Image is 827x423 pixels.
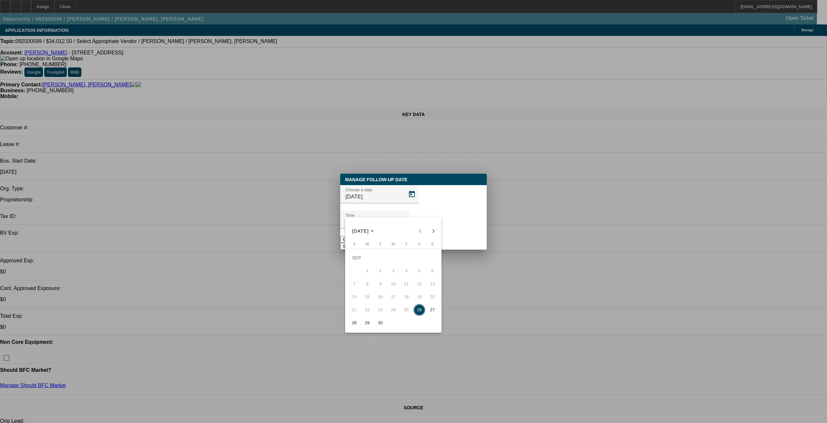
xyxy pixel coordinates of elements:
span: 22 [361,304,373,316]
button: September 1, 2025 [361,264,374,277]
span: 1 [361,265,373,277]
span: 4 [400,265,412,277]
span: 14 [348,291,360,303]
button: September 8, 2025 [361,277,374,290]
span: 5 [413,265,425,277]
span: 16 [374,291,386,303]
button: September 14, 2025 [348,290,361,303]
span: 26 [413,304,425,316]
span: 27 [427,304,438,316]
span: T [379,242,382,246]
span: 6 [427,265,438,277]
span: 18 [400,291,412,303]
span: 30 [374,317,386,329]
span: 19 [413,291,425,303]
button: September 12, 2025 [413,277,426,290]
button: September 4, 2025 [400,264,413,277]
span: 15 [361,291,373,303]
span: 28 [348,317,360,329]
button: September 18, 2025 [400,290,413,303]
span: 12 [413,278,425,290]
button: September 21, 2025 [348,303,361,316]
button: September 22, 2025 [361,303,374,316]
button: September 24, 2025 [387,303,400,316]
span: 11 [400,278,412,290]
button: September 28, 2025 [348,316,361,329]
button: Next month [427,225,440,238]
button: September 25, 2025 [400,303,413,316]
span: W [392,242,395,246]
button: September 29, 2025 [361,316,374,329]
span: F [418,242,421,246]
span: 21 [348,304,360,316]
td: SEP [348,251,439,264]
button: September 26, 2025 [413,303,426,316]
button: September 23, 2025 [374,303,387,316]
span: 17 [387,291,399,303]
button: September 17, 2025 [387,290,400,303]
span: 9 [374,278,386,290]
span: 29 [361,317,373,329]
span: S [353,242,355,246]
span: 25 [400,304,412,316]
button: September 10, 2025 [387,277,400,290]
span: 20 [427,291,438,303]
span: 2 [374,265,386,277]
span: 8 [361,278,373,290]
span: 7 [348,278,360,290]
button: September 9, 2025 [374,277,387,290]
span: 24 [387,304,399,316]
button: September 20, 2025 [426,290,439,303]
span: 3 [387,265,399,277]
button: September 2, 2025 [374,264,387,277]
span: 13 [427,278,438,290]
span: 10 [387,278,399,290]
button: September 5, 2025 [413,264,426,277]
button: September 11, 2025 [400,277,413,290]
button: September 6, 2025 [426,264,439,277]
span: 23 [374,304,386,316]
button: September 3, 2025 [387,264,400,277]
span: T [405,242,408,246]
button: September 15, 2025 [361,290,374,303]
button: September 13, 2025 [426,277,439,290]
span: M [366,242,369,246]
button: September 30, 2025 [374,316,387,329]
button: Choose month and year [349,225,376,237]
span: S [431,242,433,246]
button: September 27, 2025 [426,303,439,316]
button: September 19, 2025 [413,290,426,303]
button: September 16, 2025 [374,290,387,303]
button: September 7, 2025 [348,277,361,290]
span: [DATE] [352,228,369,234]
